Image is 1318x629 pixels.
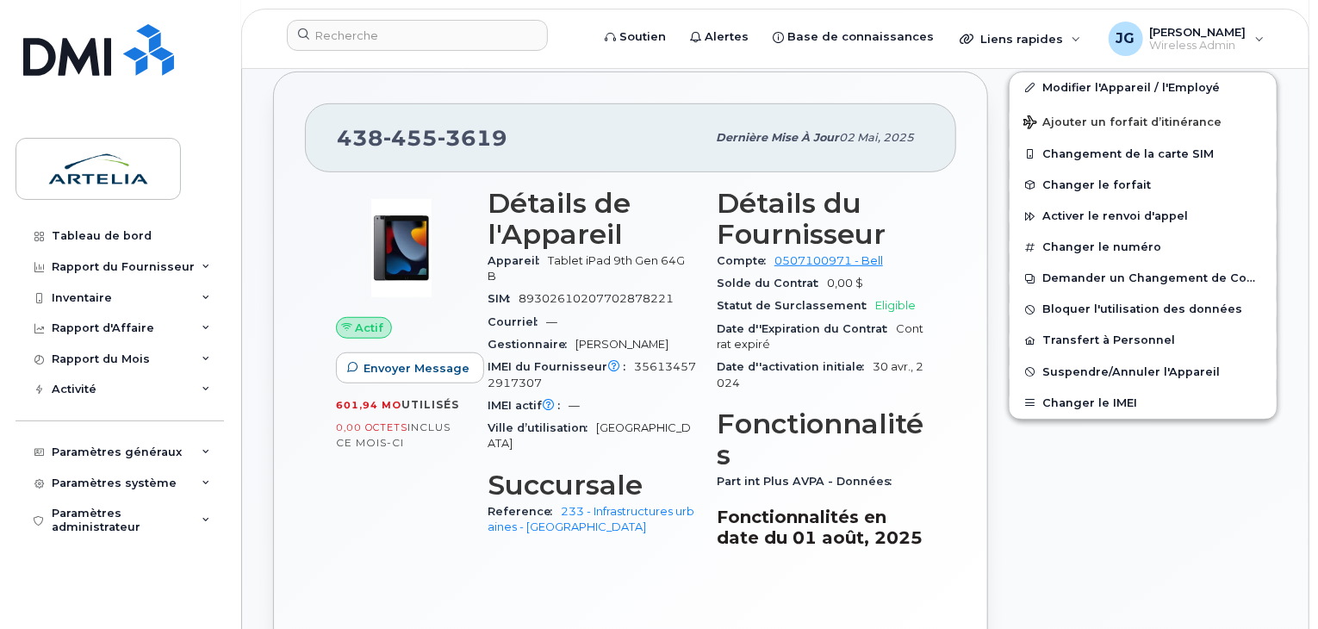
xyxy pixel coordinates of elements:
span: Eligible [875,299,916,312]
span: Ajouter un forfait d’itinérance [1023,115,1222,132]
span: Changer le forfait [1042,178,1151,191]
span: 02 mai, 2025 [839,131,914,144]
span: Suspendre/Annuler l'Appareil [1042,365,1220,378]
span: — [569,399,580,412]
span: Ville d’utilisation [488,421,596,434]
span: Activer le renvoi d'appel [1042,210,1188,223]
span: 89302610207702878221 [519,292,674,305]
button: Changement de la carte SIM [1010,139,1277,170]
a: Alertes [678,20,761,54]
button: Envoyer Message [336,352,484,383]
h3: Fonctionnalités en date du 01 août, 2025 [717,507,925,548]
button: Ajouter un forfait d’itinérance [1010,103,1277,139]
span: 356134572917307 [488,360,696,389]
span: Appareil [488,254,548,267]
h3: Détails du Fournisseur [717,188,925,250]
span: IMEI du Fournisseur [488,360,634,373]
span: 0,00 Octets [336,421,407,433]
button: Bloquer l'utilisation des données [1010,294,1277,325]
span: Statut de Surclassement [717,299,875,312]
div: Liens rapides [948,22,1093,56]
span: IMEI actif [488,399,569,412]
a: Base de connaissances [761,20,946,54]
span: 601,94 Mo [336,399,401,411]
div: Justin Gauthier [1097,22,1277,56]
span: [PERSON_NAME] [575,338,668,351]
button: Activer le renvoi d'appel [1010,201,1277,232]
span: Wireless Admin [1150,39,1247,53]
a: Modifier l'Appareil / l'Employé [1010,72,1277,103]
span: Liens rapides [980,32,1063,46]
a: 233 - Infrastructures urbaines - [GEOGRAPHIC_DATA] [488,505,694,533]
h3: Détails de l'Appareil [488,188,696,250]
span: Envoyer Message [364,360,469,377]
button: Transfert à Personnel [1010,325,1277,356]
span: Alertes [705,28,749,46]
span: Reference [488,505,561,518]
span: Base de connaissances [787,28,934,46]
span: Courriel [488,315,546,328]
span: Actif [356,320,384,336]
span: 0,00 $ [827,277,863,290]
span: Solde du Contrat [717,277,827,290]
img: image20231002-3703462-c5m3jd.jpeg [350,196,453,300]
span: 30 avr., 2024 [717,360,923,389]
span: 438 [337,125,507,151]
span: [PERSON_NAME] [1150,25,1247,39]
span: Dernière mise à jour [716,131,839,144]
span: Tablet iPad 9th Gen 64GB [488,254,685,283]
a: Soutien [593,20,678,54]
button: Changer le IMEI [1010,388,1277,419]
button: Changer le numéro [1010,232,1277,263]
span: SIM [488,292,519,305]
span: Date d''activation initiale [717,360,873,373]
span: Compte [717,254,774,267]
button: Changer le forfait [1010,170,1277,201]
span: Gestionnaire [488,338,575,351]
h3: Fonctionnalités [717,408,925,470]
span: Soutien [619,28,666,46]
span: 3619 [438,125,507,151]
span: — [546,315,557,328]
h3: Succursale [488,470,696,501]
span: 455 [383,125,438,151]
button: Suspendre/Annuler l'Appareil [1010,357,1277,388]
span: JG [1116,28,1135,49]
span: inclus ce mois-ci [336,420,451,449]
button: Demander un Changement de Compte [1010,263,1277,294]
input: Recherche [287,20,548,51]
a: 0507100971 - Bell [774,254,883,267]
span: Date d''Expiration du Contrat [717,322,896,335]
span: utilisés [401,398,459,411]
span: Part int Plus AVPA - Données [717,475,900,488]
